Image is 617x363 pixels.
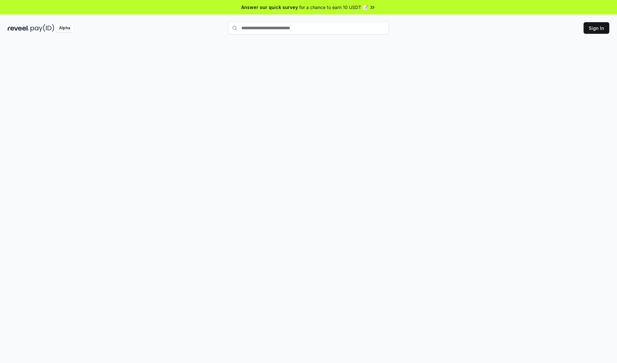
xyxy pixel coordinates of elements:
img: pay_id [31,24,54,32]
button: Sign In [584,22,609,34]
div: Alpha [56,24,74,32]
span: Answer our quick survey [241,4,298,11]
span: for a chance to earn 10 USDT 📝 [299,4,368,11]
img: reveel_dark [8,24,29,32]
